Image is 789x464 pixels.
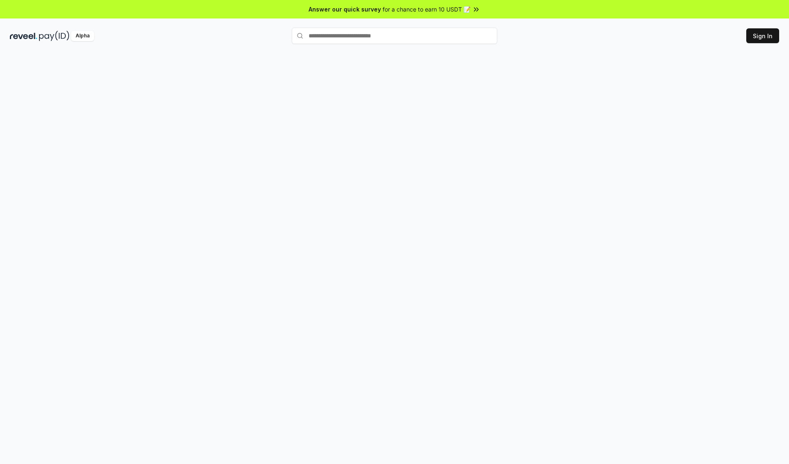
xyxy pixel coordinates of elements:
button: Sign In [746,28,779,43]
img: reveel_dark [10,31,37,41]
span: Answer our quick survey [309,5,381,14]
div: Alpha [71,31,94,41]
span: for a chance to earn 10 USDT 📝 [383,5,471,14]
img: pay_id [39,31,69,41]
